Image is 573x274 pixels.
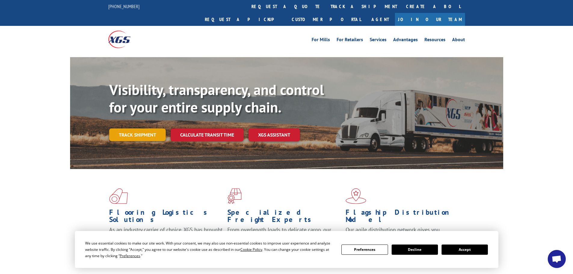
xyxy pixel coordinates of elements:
h1: Specialized Freight Experts [227,209,341,226]
a: For Mills [312,37,330,44]
a: Request a pickup [200,13,287,26]
h1: Flagship Distribution Model [346,209,459,226]
button: Accept [442,245,488,255]
img: xgs-icon-total-supply-chain-intelligence-red [109,188,128,204]
img: xgs-icon-focused-on-flooring-red [227,188,242,204]
a: Services [370,37,387,44]
button: Decline [392,245,438,255]
a: Advantages [393,37,418,44]
button: Preferences [341,245,388,255]
a: Join Our Team [395,13,465,26]
span: As an industry carrier of choice, XGS has brought innovation and dedication to flooring logistics... [109,226,223,248]
a: Agent [365,13,395,26]
a: Calculate transit time [171,128,244,141]
img: xgs-icon-flagship-distribution-model-red [346,188,366,204]
div: Open chat [548,250,566,268]
a: Customer Portal [287,13,365,26]
a: [PHONE_NUMBER] [108,3,140,9]
p: From overlength loads to delicate cargo, our experienced staff knows the best way to move your fr... [227,226,341,253]
b: Visibility, transparency, and control for your entire supply chain. [109,80,324,116]
a: XGS ASSISTANT [248,128,300,141]
a: For Retailers [337,37,363,44]
span: Cookie Policy [240,247,262,252]
span: Our agile distribution network gives you nationwide inventory management on demand. [346,226,456,240]
a: Resources [424,37,445,44]
span: Preferences [120,253,140,258]
div: Cookie Consent Prompt [75,231,498,268]
a: About [452,37,465,44]
a: Track shipment [109,128,166,141]
div: We use essential cookies to make our site work. With your consent, we may also use non-essential ... [85,240,334,259]
h1: Flooring Logistics Solutions [109,209,223,226]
